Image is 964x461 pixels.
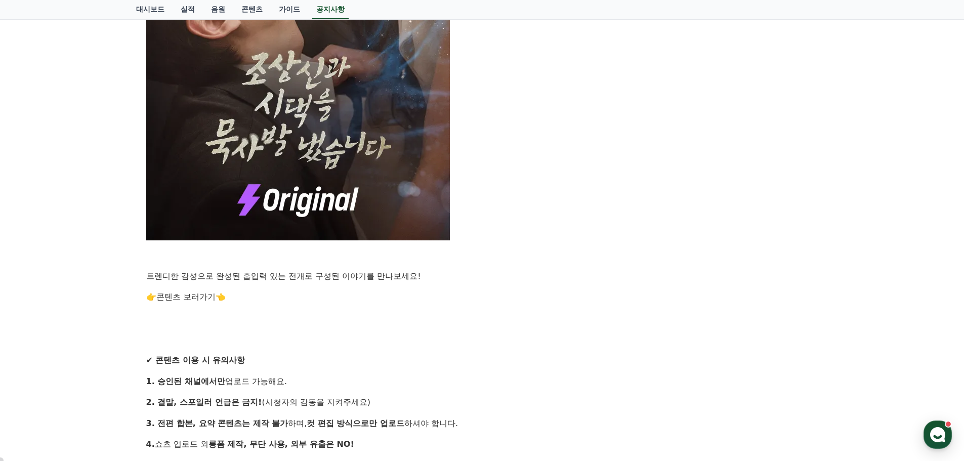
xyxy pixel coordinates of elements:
strong: 3. 전편 합본, 요약 콘텐츠는 제작 불가 [146,418,288,428]
strong: 1. 승인된 채널에서만 [146,376,225,386]
strong: 4. [146,439,155,449]
a: 홈 [3,321,67,346]
p: 하며, 하셔야 합니다. [146,417,818,430]
strong: ✔ 콘텐츠 이용 시 유의사항 [146,355,245,365]
p: 트렌디한 감성으로 완성된 흡입력 있는 전개로 구성된 이야기를 만나보세요! [146,270,818,283]
a: 설정 [131,321,194,346]
strong: 2. 결말, 스포일러 언급은 금지! [146,397,262,407]
a: 대화 [67,321,131,346]
p: 쇼츠 업로드 외 [146,438,818,451]
a: 콘텐츠 보러가기 [156,292,216,302]
strong: 컷 편집 방식으로만 업로드 [307,418,404,428]
span: 홈 [32,336,38,344]
p: 👉 👈 [146,290,818,304]
span: 설정 [156,336,169,344]
p: (시청자의 감동을 지켜주세요) [146,396,818,409]
span: 대화 [93,337,105,345]
p: 업로드 가능해요. [146,375,818,388]
strong: 롱폼 제작, 무단 사용, 외부 유출은 NO! [208,439,354,449]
